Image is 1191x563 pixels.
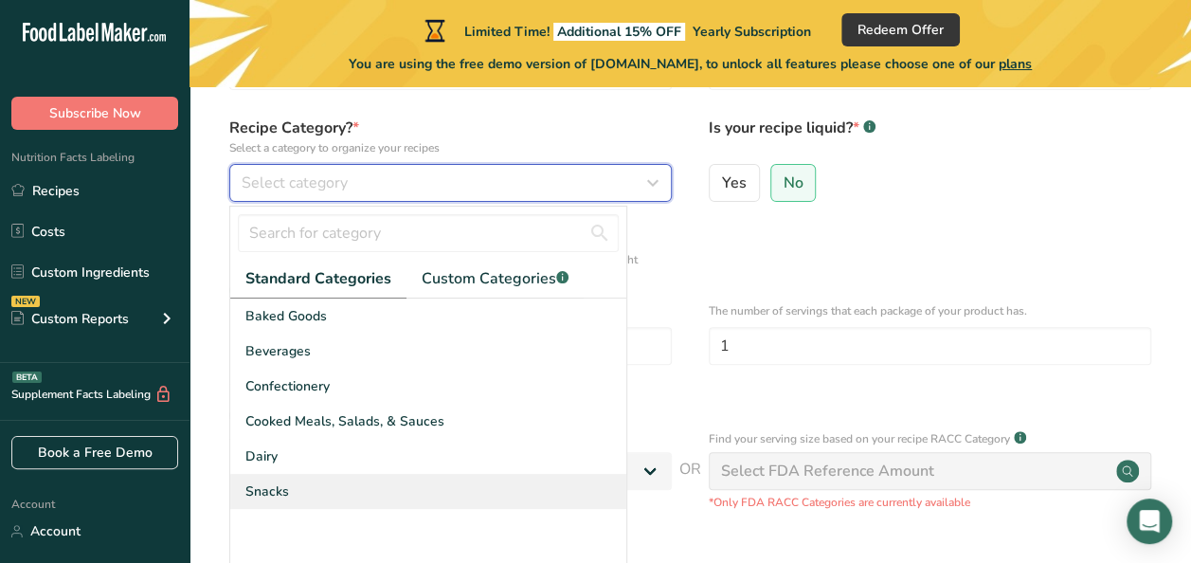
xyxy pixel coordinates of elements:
span: You are using the free demo version of [DOMAIN_NAME], to unlock all features please choose one of... [349,54,1032,74]
span: Dairy [245,446,278,466]
span: Yes [722,173,747,192]
span: Baked Goods [245,306,327,326]
button: Select category [229,164,672,202]
label: Recipe Category? [229,117,672,156]
a: Book a Free Demo [11,436,178,469]
span: No [783,173,803,192]
div: BETA [12,372,42,383]
span: Yearly Subscription [693,23,811,41]
span: OR [679,458,701,511]
button: Subscribe Now [11,97,178,130]
span: Beverages [245,341,311,361]
span: Confectionery [245,376,330,396]
p: The number of servings that each package of your product has. [709,302,1151,319]
div: NEW [11,296,40,307]
p: Find your serving size based on your recipe RACC Category [709,430,1010,447]
span: Redeem Offer [857,20,944,40]
label: Is your recipe liquid? [709,117,1151,156]
span: Snacks [245,481,289,501]
div: Custom Reports [11,309,129,329]
button: Redeem Offer [841,13,960,46]
span: Select category [242,172,348,194]
p: *Only FDA RACC Categories are currently available [709,494,1151,511]
span: Standard Categories [245,267,391,290]
div: Select FDA Reference Amount [721,460,934,482]
input: Search for category [238,214,619,252]
span: Custom Categories [422,267,568,290]
span: Subscribe Now [49,103,141,123]
div: Open Intercom Messenger [1127,499,1172,544]
span: Additional 15% OFF [553,23,685,41]
div: Limited Time! [421,19,811,42]
span: plans [999,55,1032,73]
p: Select a category to organize your recipes [229,139,672,156]
span: Cooked Meals, Salads, & Sauces [245,411,444,431]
